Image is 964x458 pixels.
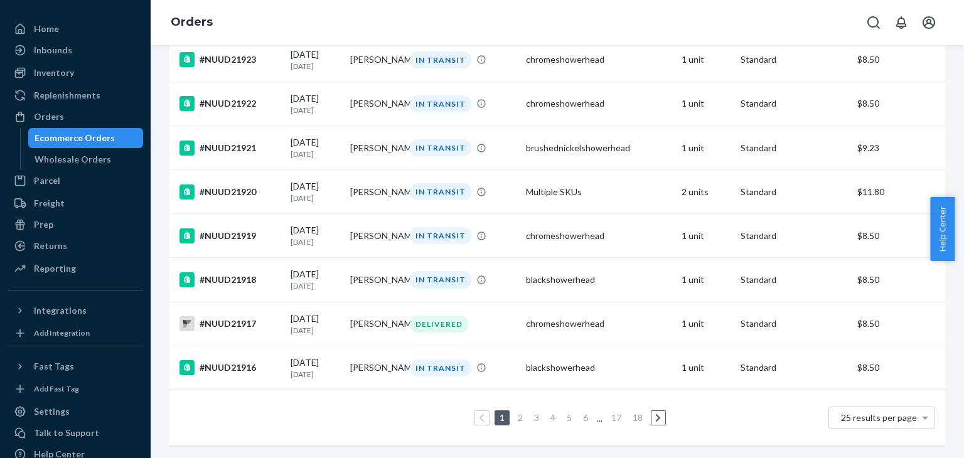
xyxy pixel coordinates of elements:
div: IN TRANSIT [410,359,471,376]
td: 1 unit [677,38,736,82]
ol: breadcrumbs [161,4,223,41]
p: Standard [741,274,847,286]
td: [PERSON_NAME] [345,170,405,214]
div: Reporting [34,262,76,275]
button: Help Center [930,197,955,261]
div: chromeshowerhead [526,230,671,242]
p: Standard [741,361,847,374]
td: [PERSON_NAME] [345,126,405,170]
td: 2 units [677,170,736,214]
div: DELIVERED [410,316,468,333]
div: Integrations [34,304,87,317]
div: Inbounds [34,44,72,56]
span: 25 results per page [841,412,917,423]
div: #NUUD21918 [179,272,281,287]
a: Home [8,19,143,39]
a: Ecommerce Orders [28,128,144,148]
td: $8.50 [852,302,945,346]
div: [DATE] [291,136,340,159]
div: IN TRANSIT [410,51,471,68]
a: Orders [8,107,143,127]
td: [PERSON_NAME] [345,38,405,82]
a: Inbounds [8,40,143,60]
td: 1 unit [677,126,736,170]
a: Page 5 [564,412,574,423]
p: Standard [741,53,847,66]
p: Standard [741,186,847,198]
p: Standard [741,230,847,242]
p: [DATE] [291,105,340,115]
div: [DATE] [291,356,340,380]
div: Talk to Support [34,427,99,439]
div: Returns [34,240,67,252]
p: [DATE] [291,280,340,291]
a: Page 6 [581,412,591,423]
p: [DATE] [291,325,340,336]
button: Open notifications [889,10,914,35]
td: [PERSON_NAME] [345,258,405,302]
td: $8.50 [852,346,945,390]
p: [DATE] [291,61,340,72]
div: [DATE] [291,48,340,72]
div: Prep [34,218,53,231]
div: IN TRANSIT [410,227,471,244]
p: Standard [741,317,847,330]
a: Page 1 is your current page [497,412,507,423]
div: Add Integration [34,328,90,338]
p: Standard [741,97,847,110]
div: [DATE] [291,180,340,203]
a: Page 17 [609,412,624,423]
div: blackshowerhead [526,274,671,286]
p: [DATE] [291,369,340,380]
div: Add Fast Tag [34,383,79,394]
div: #NUUD21920 [179,184,281,200]
td: $8.50 [852,38,945,82]
div: Ecommerce Orders [35,132,115,144]
button: Fast Tags [8,356,143,376]
div: IN TRANSIT [410,95,471,112]
div: blackshowerhead [526,361,671,374]
a: Replenishments [8,85,143,105]
td: 1 unit [677,302,736,346]
p: [DATE] [291,149,340,159]
a: Page 2 [515,412,525,423]
button: Open Search Box [861,10,886,35]
a: Add Integration [8,326,143,341]
div: chromeshowerhead [526,53,671,66]
div: chromeshowerhead [526,317,671,330]
div: #NUUD21922 [179,96,281,111]
div: chromeshowerhead [526,97,671,110]
a: Returns [8,236,143,256]
div: Inventory [34,67,74,79]
td: 1 unit [677,258,736,302]
a: Parcel [8,171,143,191]
td: $9.23 [852,126,945,170]
td: [PERSON_NAME] [345,346,405,390]
p: [DATE] [291,193,340,203]
td: $8.50 [852,82,945,125]
div: Replenishments [34,89,100,102]
a: Inventory [8,63,143,83]
td: 1 unit [677,346,736,390]
td: [PERSON_NAME] [345,214,405,258]
td: $11.80 [852,170,945,214]
td: $8.50 [852,214,945,258]
div: Wholesale Orders [35,153,111,166]
div: Settings [34,405,70,418]
div: Freight [34,197,65,210]
a: Talk to Support [8,423,143,443]
a: Settings [8,402,143,422]
div: IN TRANSIT [410,139,471,156]
div: #NUUD21919 [179,228,281,243]
div: Fast Tags [34,360,74,373]
div: [DATE] [291,92,340,115]
div: #NUUD21917 [179,316,281,331]
a: Freight [8,193,143,213]
p: Standard [741,142,847,154]
a: Add Fast Tag [8,381,143,397]
a: Page 4 [548,412,558,423]
div: Parcel [34,174,60,187]
td: 1 unit [677,82,736,125]
div: Home [34,23,59,35]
